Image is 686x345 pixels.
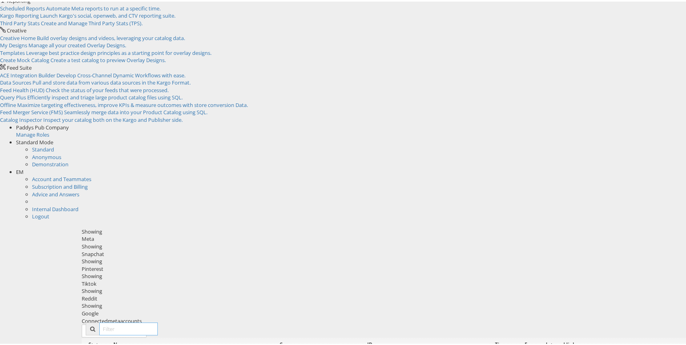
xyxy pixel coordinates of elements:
[41,18,143,25] span: Create and Manage Third Party Stats (TPS).
[56,70,185,77] span: Develop Cross-Channel Dynamic Workflows with ease.
[46,85,169,92] span: Check the status of your feeds that were processed.
[32,211,49,218] a: Logout
[37,33,185,40] span: Build overlay designs and videos, leveraging your catalog data.
[17,100,248,107] span: Maximize targeting effectiveness, improve KPIs & measure outcomes with store conversion Data.
[27,92,183,99] span: Efficiently inspect and triage large product catalog files using SQL.
[16,167,24,174] span: EM
[32,144,54,151] a: Standard
[99,321,158,334] input: Filter
[28,40,126,47] span: Manage all your created Overlay Designs.
[50,55,166,62] span: Create a test catalog to preview Overlay Designs.
[64,107,207,114] span: Seamlessly merge data into your Product Catalog using SQL.
[16,122,69,129] span: Paddys Pub Company
[43,115,183,122] span: Inspect your catalog both on the Kargo and Publisher side.
[32,174,91,181] a: Account and Teammates
[7,25,26,32] span: Creative
[7,63,32,70] span: Feed Suite
[26,48,211,55] span: Leverage best practice design principles as a starting point for overlay designs.
[82,323,147,336] button: ConnectmetaAccounts
[46,3,161,10] span: Automate Meta reports to run at a specific time.
[32,77,191,85] span: Pull and store data from various data sources in the Kargo Format.
[32,159,68,166] a: Demonstration
[32,182,88,189] a: Subscription and Billing
[40,10,175,18] span: Launch Kargo's social, openweb, and CTV reporting suite.
[32,152,61,159] a: Anonymous
[32,204,78,211] a: Internal Dashboard
[108,316,120,323] span: meta
[16,137,53,144] span: Standard Mode
[32,189,79,196] a: Advice and Answers
[16,129,49,137] a: Manage Roles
